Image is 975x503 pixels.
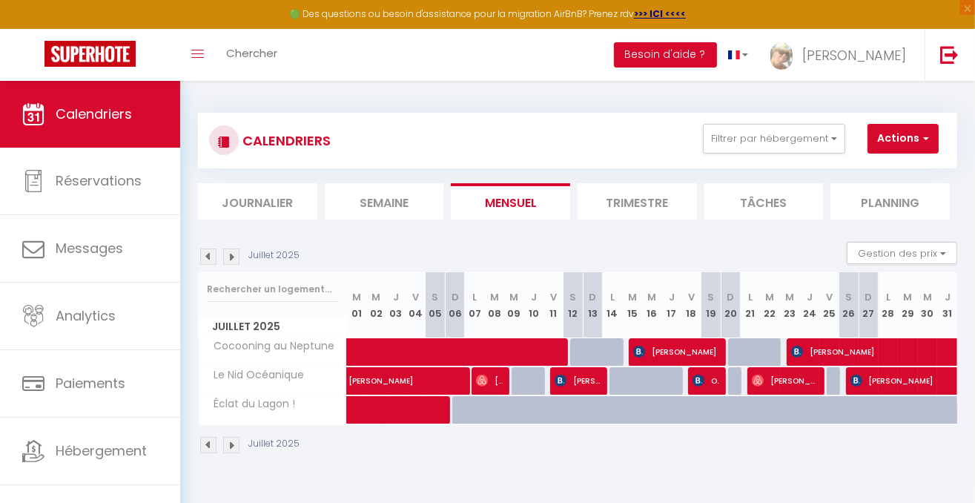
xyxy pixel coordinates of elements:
abbr: J [669,290,675,304]
h3: CALENDRIERS [239,124,331,157]
th: 22 [760,272,780,338]
th: 18 [681,272,701,338]
th: 02 [366,272,386,338]
abbr: J [531,290,537,304]
abbr: S [432,290,439,304]
span: [PERSON_NAME] [633,338,720,366]
th: 07 [465,272,485,338]
abbr: M [490,290,499,304]
span: Analytics [56,306,116,325]
li: Semaine [325,183,444,220]
span: Chercher [226,45,277,61]
a: >>> ICI <<<< [634,7,686,20]
abbr: D [865,290,872,304]
abbr: M [923,290,932,304]
span: Réservations [56,171,142,190]
span: Hébergement [56,441,147,460]
th: 01 [347,272,367,338]
abbr: J [393,290,399,304]
li: Mensuel [451,183,570,220]
abbr: M [628,290,637,304]
input: Rechercher un logement... [207,276,338,303]
abbr: S [569,290,576,304]
abbr: M [785,290,794,304]
button: Filtrer par hébergement [703,124,845,154]
abbr: M [371,290,380,304]
abbr: V [412,290,419,304]
th: 09 [504,272,524,338]
p: Juillet 2025 [248,437,300,451]
abbr: L [748,290,753,304]
th: 15 [622,272,642,338]
span: [PERSON_NAME] [752,366,819,395]
abbr: S [845,290,852,304]
abbr: D [589,290,597,304]
abbr: J [807,290,813,304]
abbr: S [707,290,714,304]
abbr: D [727,290,734,304]
th: 04 [406,272,426,338]
th: 13 [583,272,603,338]
abbr: J [945,290,951,304]
th: 10 [524,272,544,338]
th: 12 [563,272,584,338]
abbr: V [550,290,557,304]
th: 25 [819,272,839,338]
th: 27 [859,272,879,338]
th: 24 [799,272,819,338]
span: Éclat du Lagon ! [201,396,300,412]
abbr: M [766,290,775,304]
button: Besoin d'aide ? [614,42,717,68]
abbr: L [610,290,615,304]
th: 23 [780,272,800,338]
abbr: M [352,290,361,304]
abbr: D [452,290,459,304]
th: 20 [721,272,741,338]
img: ... [770,42,793,70]
img: logout [940,45,959,64]
th: 17 [662,272,682,338]
span: Le Nid Océanique [201,367,308,384]
th: 11 [543,272,563,338]
button: Gestion des prix [847,242,957,264]
th: 30 [918,272,938,338]
button: Actions [867,124,939,154]
th: 16 [642,272,662,338]
abbr: L [886,290,890,304]
span: Messages [56,239,123,257]
a: [PERSON_NAME] [341,367,361,395]
img: Super Booking [44,41,136,67]
th: 28 [879,272,899,338]
abbr: M [509,290,518,304]
th: 21 [741,272,761,338]
li: Trimestre [578,183,697,220]
a: ... [PERSON_NAME] [759,29,925,81]
abbr: M [647,290,656,304]
span: [PERSON_NAME] [555,366,601,395]
span: [PERSON_NAME] [348,359,553,387]
span: [PERSON_NAME] [802,46,906,65]
span: Paiements [56,374,125,392]
th: 03 [386,272,406,338]
th: 31 [937,272,957,338]
span: Calendriers [56,105,132,123]
p: Juillet 2025 [248,249,300,263]
abbr: V [688,290,695,304]
th: 06 [445,272,465,338]
abbr: L [472,290,477,304]
span: [PERSON_NAME] [476,366,503,395]
li: Journalier [198,183,317,220]
span: Cocooning au Neptune [201,338,339,355]
abbr: V [826,290,833,304]
th: 08 [484,272,504,338]
th: 05 [426,272,446,338]
span: Ova [PERSON_NAME] [693,366,719,395]
a: Chercher [215,29,288,81]
li: Tâches [704,183,824,220]
span: Juillet 2025 [199,316,346,338]
th: 29 [898,272,918,338]
th: 26 [839,272,859,338]
th: 19 [701,272,721,338]
abbr: M [904,290,913,304]
th: 14 [603,272,623,338]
